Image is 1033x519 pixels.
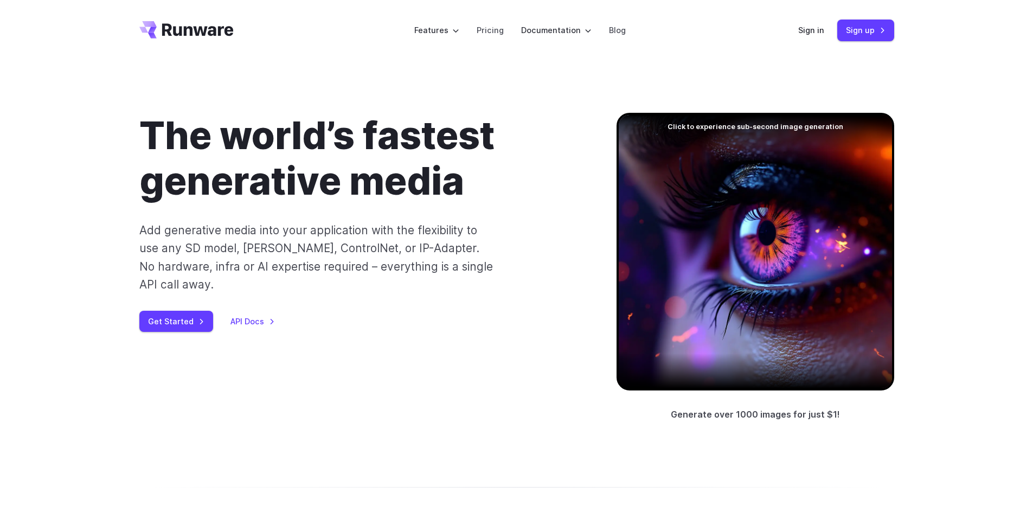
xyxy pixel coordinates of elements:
[837,20,894,41] a: Sign up
[139,21,234,39] a: Go to /
[609,24,626,36] a: Blog
[139,311,213,332] a: Get Started
[477,24,504,36] a: Pricing
[521,24,592,36] label: Documentation
[671,408,840,422] p: Generate over 1000 images for just $1!
[798,24,824,36] a: Sign in
[414,24,459,36] label: Features
[230,315,275,328] a: API Docs
[139,113,582,204] h1: The world’s fastest generative media
[139,221,493,293] p: Add generative media into your application with the flexibility to use any SD model, [PERSON_NAME...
